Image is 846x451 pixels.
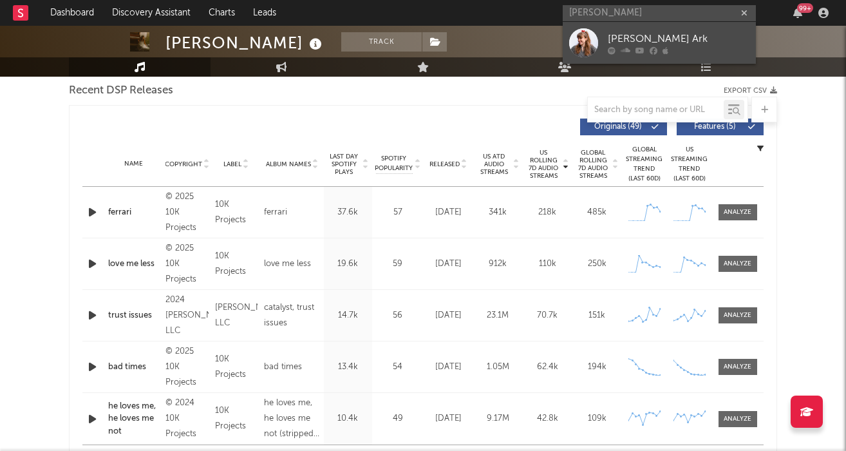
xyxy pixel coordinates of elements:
div: 99 + [797,3,813,13]
div: 110k [526,258,569,271]
div: 10K Projects [215,403,258,434]
div: 10K Projects [215,197,258,228]
div: 54 [375,361,420,374]
a: he loves me, he loves me not [108,400,159,438]
span: Originals ( 49 ) [588,123,648,131]
div: © 2025 10K Projects [165,344,208,390]
div: [DATE] [427,412,470,425]
a: love me less [108,258,159,271]
div: 10K Projects [215,249,258,280]
div: 250k [576,258,619,271]
span: US ATD Audio Streams [476,153,512,176]
div: 194k [576,361,619,374]
span: US Rolling 7D Audio Streams [526,149,561,180]
a: trust issues [108,309,159,322]
span: Global Rolling 7D Audio Streams [576,149,611,180]
div: catalyst, trust issues [264,300,321,331]
div: love me less [264,256,311,272]
a: bad times [108,361,159,374]
div: Name [108,159,159,169]
div: 10K Projects [215,352,258,383]
div: 9.17M [476,412,520,425]
div: US Streaming Trend (Last 60D) [670,145,709,184]
div: 37.6k [327,206,369,219]
div: [PERSON_NAME] Ark [608,31,749,46]
button: 99+ [793,8,802,18]
div: 485k [576,206,619,219]
div: 56 [375,309,420,322]
div: 109k [576,412,619,425]
div: [DATE] [427,206,470,219]
input: Search by song name or URL [588,105,724,115]
span: Features ( 5 ) [685,123,744,131]
div: 341k [476,206,520,219]
div: ferrari [264,205,287,220]
div: 59 [375,258,420,271]
div: 49 [375,412,420,425]
div: 23.1M [476,309,520,322]
input: Search for artists [563,5,756,21]
div: [PERSON_NAME] [165,32,325,53]
a: ferrari [108,206,159,219]
span: Spotify Popularity [375,154,413,173]
div: 13.4k [327,361,369,374]
button: Track [341,32,422,52]
div: he loves me, he loves me not (stripped), petals [264,396,321,442]
button: Originals(49) [580,119,667,135]
button: Features(5) [677,119,764,135]
div: 70.7k [526,309,569,322]
div: © 2025 10K Projects [165,189,208,236]
div: Global Streaming Trend (Last 60D) [625,145,664,184]
span: Released [429,160,460,168]
button: Export CSV [724,87,777,95]
div: © 2024 10K Projects [165,396,208,442]
span: Label [223,160,241,168]
span: Last Day Spotify Plays [327,153,361,176]
div: [PERSON_NAME] LLC [215,300,258,331]
div: 19.6k [327,258,369,271]
span: Album Names [266,160,311,168]
div: 151k [576,309,619,322]
div: [DATE] [427,361,470,374]
div: 14.7k [327,309,369,322]
span: Copyright [165,160,202,168]
div: bad times [264,360,302,375]
div: [DATE] [427,258,470,271]
span: Recent DSP Releases [69,83,173,99]
div: 912k [476,258,520,271]
div: 10.4k [327,412,369,425]
div: 218k [526,206,569,219]
div: 57 [375,206,420,219]
div: 2024 [PERSON_NAME] LLC [165,293,208,339]
div: 42.8k [526,412,569,425]
div: 1.05M [476,361,520,374]
a: [PERSON_NAME] Ark [563,22,756,64]
div: © 2025 10K Projects [165,241,208,287]
div: 62.4k [526,361,569,374]
div: [DATE] [427,309,470,322]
